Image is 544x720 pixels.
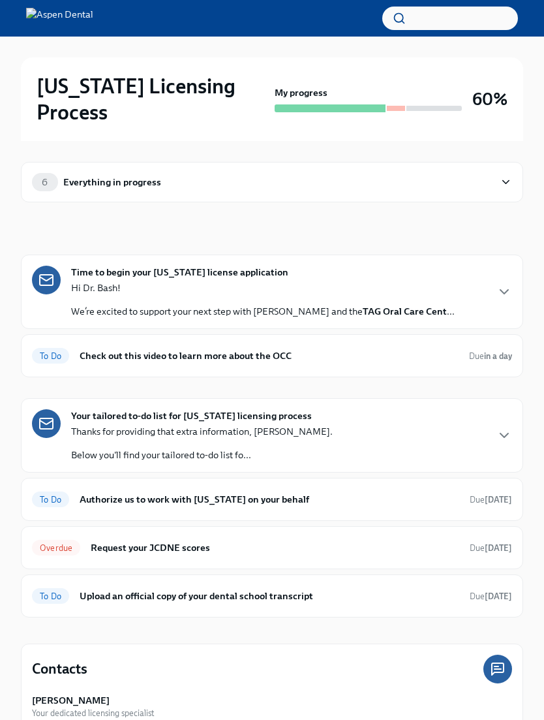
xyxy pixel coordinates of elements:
[71,305,455,318] p: We’re excited to support your next step with [PERSON_NAME] and the ...
[71,266,288,279] strong: Time to begin your [US_STATE] license application
[32,495,69,505] span: To Do
[470,590,512,603] span: September 14th, 2025 10:00
[470,591,512,601] span: Due
[469,351,512,361] span: Due
[71,409,312,422] strong: Your tailored to-do list for [US_STATE] licensing process
[37,73,269,125] h2: [US_STATE] Licensing Process
[71,281,455,294] p: Hi Dr. Bash!
[71,448,333,462] p: Below you'll find your tailored to-do list fo...
[32,707,154,719] span: Your dedicated licensing specialist
[485,591,512,601] strong: [DATE]
[32,694,110,707] strong: [PERSON_NAME]
[363,305,447,317] strong: TAG Oral Care Cent
[32,586,512,606] a: To DoUpload an official copy of your dental school transcriptDue[DATE]
[470,543,512,553] span: Due
[32,543,80,553] span: Overdue
[470,495,512,505] span: Due
[275,86,327,99] strong: My progress
[32,489,512,510] a: To DoAuthorize us to work with [US_STATE] on your behalfDue[DATE]
[32,345,512,366] a: To DoCheck out this video to learn more about the OCCDuein a day
[91,540,459,555] h6: Request your JCDNE scores
[63,175,161,189] div: Everything in progress
[470,493,512,506] span: August 31st, 2025 10:00
[485,495,512,505] strong: [DATE]
[21,228,78,244] div: In progress
[32,591,69,601] span: To Do
[71,425,333,438] p: Thanks for providing that extra information, [PERSON_NAME].
[80,589,459,603] h6: Upload an official copy of your dental school transcript
[485,543,512,553] strong: [DATE]
[32,537,512,558] a: OverdueRequest your JCDNE scoresDue[DATE]
[472,87,507,111] h3: 60%
[34,178,55,187] span: 6
[26,8,93,29] img: Aspen Dental
[469,350,512,362] span: August 24th, 2025 13:00
[80,492,459,507] h6: Authorize us to work with [US_STATE] on your behalf
[470,542,512,554] span: August 22nd, 2025 10:00
[484,351,512,361] strong: in a day
[80,349,459,363] h6: Check out this video to learn more about the OCC
[32,351,69,361] span: To Do
[32,659,87,679] h4: Contacts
